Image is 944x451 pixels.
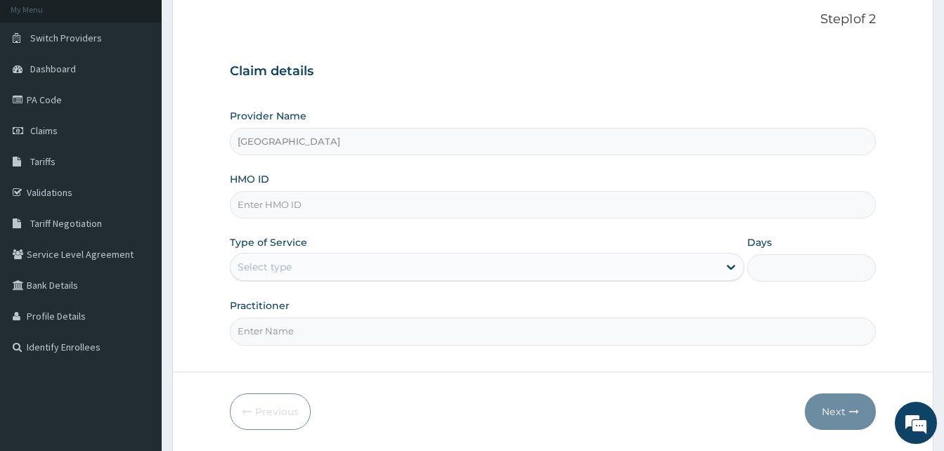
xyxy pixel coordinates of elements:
[805,393,876,430] button: Next
[26,70,57,105] img: d_794563401_company_1708531726252_794563401
[230,191,876,218] input: Enter HMO ID
[230,172,269,186] label: HMO ID
[238,260,292,274] div: Select type
[230,318,876,345] input: Enter Name
[231,7,264,41] div: Minimize live chat window
[73,79,236,97] div: Chat with us now
[30,63,76,75] span: Dashboard
[230,393,311,430] button: Previous
[230,109,306,123] label: Provider Name
[230,299,290,313] label: Practitioner
[230,235,307,249] label: Type of Service
[30,155,56,168] span: Tariffs
[747,235,772,249] label: Days
[30,124,58,137] span: Claims
[230,64,876,79] h3: Claim details
[30,32,102,44] span: Switch Providers
[30,217,102,230] span: Tariff Negotiation
[7,301,268,351] textarea: Type your message and hit 'Enter'
[230,12,876,27] p: Step 1 of 2
[82,136,194,277] span: We're online!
